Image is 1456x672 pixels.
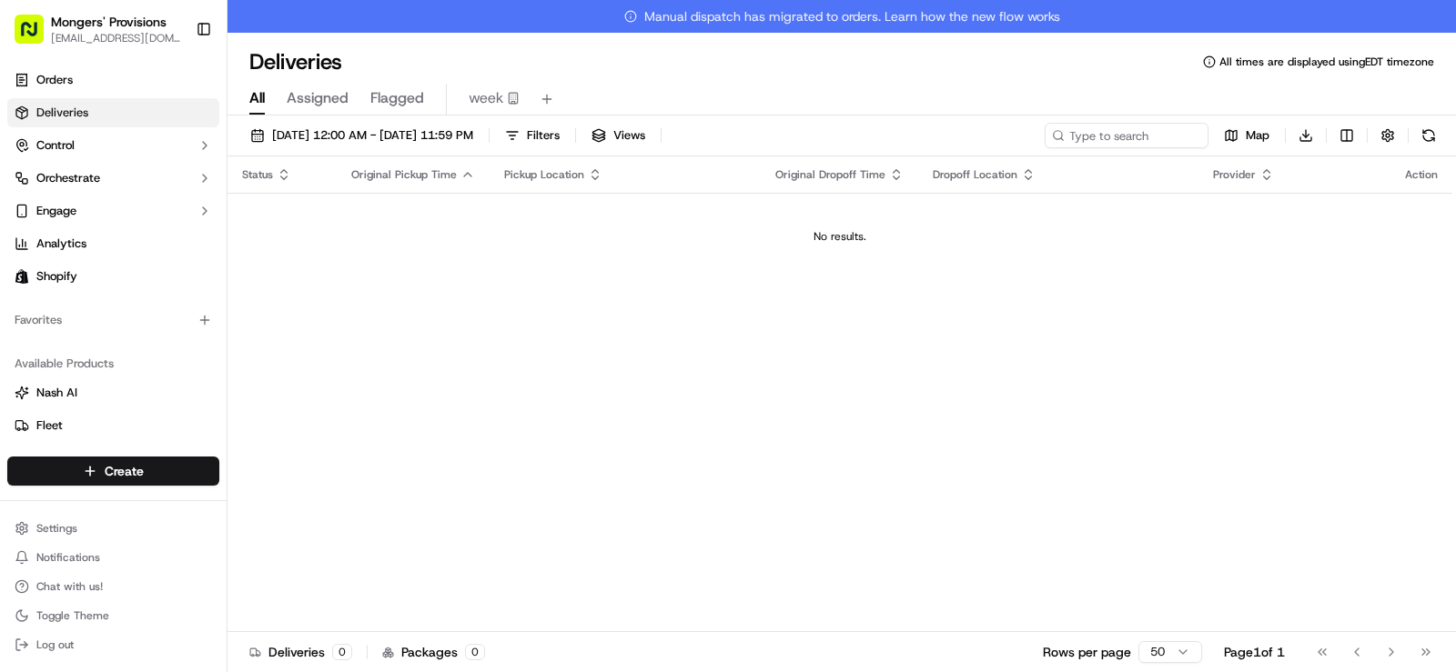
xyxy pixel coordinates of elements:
[1246,127,1269,144] span: Map
[351,167,457,182] span: Original Pickup Time
[370,87,424,109] span: Flagged
[36,137,75,154] span: Control
[36,579,103,594] span: Chat with us!
[7,632,219,657] button: Log out
[7,7,188,51] button: Mongers' Provisions[EMAIL_ADDRESS][DOMAIN_NAME]
[613,127,645,144] span: Views
[7,196,219,226] button: Engage
[36,608,109,623] span: Toggle Theme
[36,417,63,434] span: Fleet
[36,385,77,401] span: Nash AI
[36,105,88,121] span: Deliveries
[1216,123,1278,148] button: Map
[465,644,485,660] div: 0
[36,268,77,285] span: Shopify
[469,87,503,109] span: week
[105,462,144,480] span: Create
[933,167,1017,182] span: Dropoff Location
[1213,167,1256,182] span: Provider
[1219,55,1434,69] span: All times are displayed using EDT timezone
[7,574,219,599] button: Chat with us!
[36,72,73,88] span: Orders
[7,229,219,258] a: Analytics
[7,131,219,160] button: Control
[272,127,473,144] span: [DATE] 12:00 AM - [DATE] 11:59 PM
[7,516,219,541] button: Settings
[36,550,100,565] span: Notifications
[36,637,74,652] span: Log out
[15,269,29,284] img: Shopify logo
[624,7,1060,25] span: Manual dispatch has migrated to orders. Learn how the new flow works
[15,385,212,401] a: Nash AI
[1224,643,1285,661] div: Page 1 of 1
[1043,643,1131,661] p: Rows per page
[497,123,568,148] button: Filters
[7,456,219,486] button: Create
[242,123,481,148] button: [DATE] 12:00 AM - [DATE] 11:59 PM
[1405,167,1438,182] div: Action
[7,545,219,570] button: Notifications
[15,417,212,434] a: Fleet
[36,236,86,252] span: Analytics
[7,349,219,378] div: Available Products
[382,643,485,661] div: Packages
[775,167,885,182] span: Original Dropoff Time
[7,411,219,440] button: Fleet
[36,170,100,186] span: Orchestrate
[583,123,653,148] button: Views
[7,262,219,291] a: Shopify
[287,87,349,109] span: Assigned
[249,87,265,109] span: All
[249,643,352,661] div: Deliveries
[527,127,560,144] span: Filters
[51,13,167,31] button: Mongers' Provisions
[1045,123,1208,148] input: Type to search
[36,203,76,219] span: Engage
[7,378,219,407] button: Nash AI
[7,98,219,127] a: Deliveries
[36,521,77,536] span: Settings
[249,47,342,76] h1: Deliveries
[504,167,584,182] span: Pickup Location
[242,167,273,182] span: Status
[7,306,219,335] div: Favorites
[7,603,219,628] button: Toggle Theme
[7,65,219,95] a: Orders
[332,644,352,660] div: 0
[7,164,219,193] button: Orchestrate
[1416,123,1441,148] button: Refresh
[51,31,181,45] button: [EMAIL_ADDRESS][DOMAIN_NAME]
[235,229,1445,244] div: No results.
